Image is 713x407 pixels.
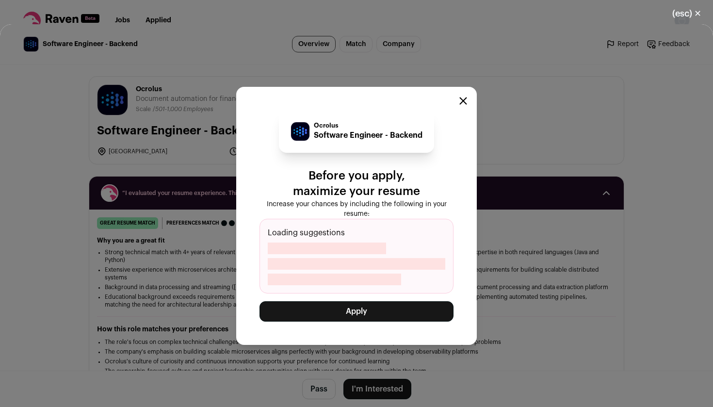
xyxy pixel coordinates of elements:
[291,122,309,141] img: 0d7b8d9a3b577bd6c2caada355c5447f3f819241826a91b1594fa99c421327aa.jpg
[259,219,454,293] div: Loading suggestions
[661,3,713,24] button: Close modal
[259,301,454,322] button: Apply
[314,122,422,130] p: Ocrolus
[459,97,467,105] button: Close modal
[259,168,454,199] p: Before you apply, maximize your resume
[314,130,422,141] p: Software Engineer - Backend
[259,199,454,219] p: Increase your chances by including the following in your resume:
